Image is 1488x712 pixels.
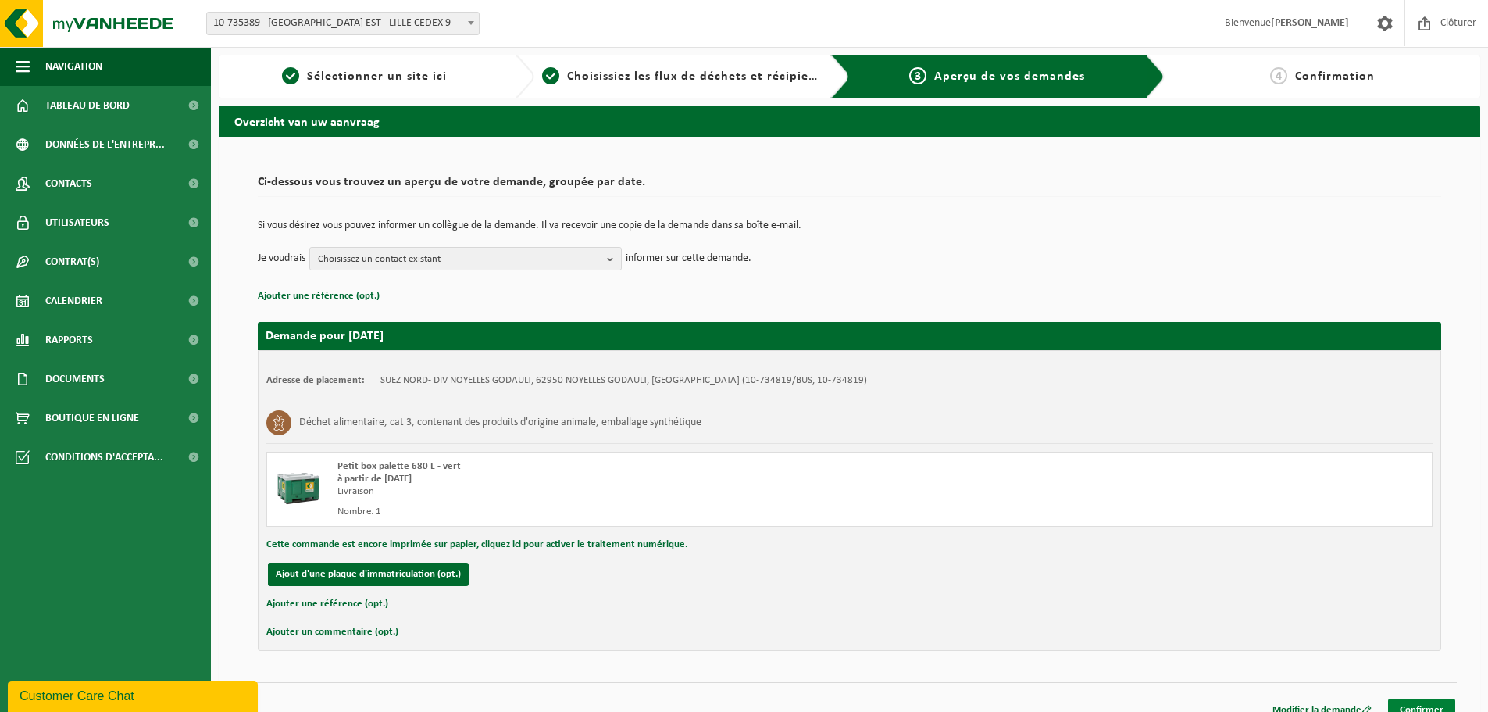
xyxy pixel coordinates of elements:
span: 1 [282,67,299,84]
span: Contacts [45,164,92,203]
img: PB-LB-0680-HPE-GN-01.png [275,460,322,507]
h2: Ci-dessous vous trouvez un aperçu de votre demande, groupée par date. [258,176,1441,197]
p: informer sur cette demande. [626,247,751,270]
span: Petit box palette 680 L - vert [337,461,461,471]
span: Confirmation [1295,70,1375,83]
strong: Demande pour [DATE] [266,330,384,342]
p: Je voudrais [258,247,305,270]
h2: Overzicht van uw aanvraag [219,106,1480,136]
div: Nombre: 1 [337,506,912,518]
span: Sélectionner un site ici [307,70,447,83]
span: 10-735389 - SUEZ RV NORD EST - LILLE CEDEX 9 [206,12,480,35]
button: Ajouter une référence (opt.) [258,286,380,306]
iframe: chat widget [8,678,261,712]
span: Documents [45,360,105,399]
button: Ajout d'une plaque d'immatriculation (opt.) [268,563,469,586]
span: Tableau de bord [45,86,130,125]
p: Si vous désirez vous pouvez informer un collègue de la demande. Il va recevoir une copie de la de... [258,220,1441,231]
strong: Adresse de placement: [266,375,365,385]
span: 3 [909,67,926,84]
span: 2 [542,67,559,84]
span: Choisissez un contact existant [318,248,601,271]
button: Cette commande est encore imprimée sur papier, cliquez ici pour activer le traitement numérique. [266,535,687,555]
div: Livraison [337,485,912,498]
button: Choisissez un contact existant [309,247,622,270]
button: Ajouter une référence (opt.) [266,594,388,614]
td: SUEZ NORD- DIV NOYELLES GODAULT, 62950 NOYELLES GODAULT, [GEOGRAPHIC_DATA] (10-734819/BUS, 10-734... [380,374,867,387]
button: Ajouter un commentaire (opt.) [266,622,398,642]
span: 10-735389 - SUEZ RV NORD EST - LILLE CEDEX 9 [207,13,479,34]
span: Aperçu de vos demandes [934,70,1085,83]
span: Données de l'entrepr... [45,125,165,164]
span: Calendrier [45,281,102,320]
h3: Déchet alimentaire, cat 3, contenant des produits d'origine animale, emballage synthétique [299,410,701,435]
span: Rapports [45,320,93,360]
span: Navigation [45,47,102,86]
span: Boutique en ligne [45,399,139,438]
a: 2Choisissiez les flux de déchets et récipients [542,67,819,86]
strong: [PERSON_NAME] [1271,17,1349,29]
a: 1Sélectionner un site ici [227,67,503,86]
span: Utilisateurs [45,203,109,242]
strong: à partir de [DATE] [337,474,412,484]
span: Choisissiez les flux de déchets et récipients [567,70,827,83]
span: Contrat(s) [45,242,99,281]
span: 4 [1270,67,1287,84]
span: Conditions d'accepta... [45,438,163,477]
